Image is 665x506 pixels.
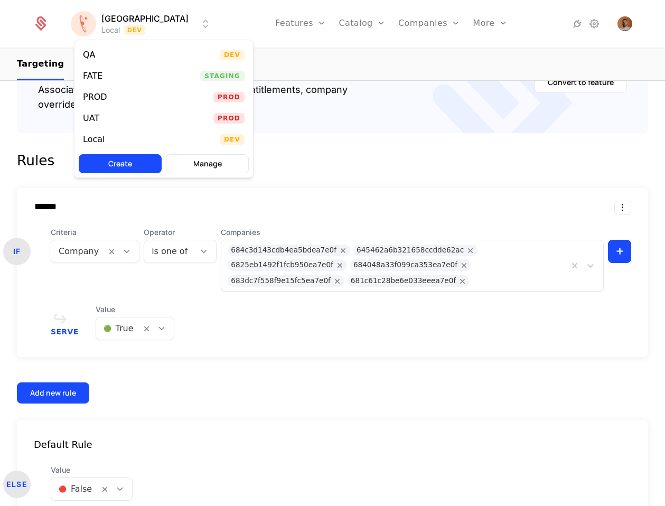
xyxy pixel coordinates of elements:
[200,71,245,81] span: Staging
[74,40,254,178] div: Select environment
[83,93,107,101] div: PROD
[213,113,245,124] span: Prod
[79,154,162,173] button: Create
[83,72,102,80] div: FATE
[83,135,105,144] div: Local
[220,50,245,60] span: Dev
[213,92,245,102] span: Prod
[83,114,99,123] div: UAT
[83,51,96,59] div: QA
[220,134,245,145] span: Dev
[166,154,249,173] button: Manage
